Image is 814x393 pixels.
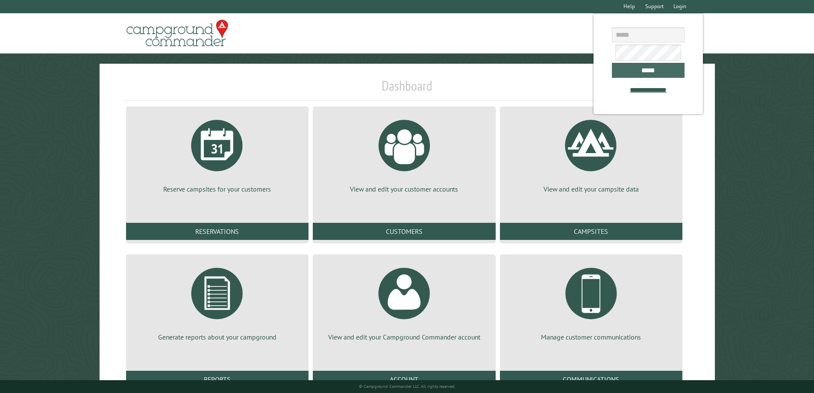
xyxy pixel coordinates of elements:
a: Generate reports about your campground [136,261,298,342]
a: Communications [500,371,682,388]
img: Campground Commander [124,17,231,50]
a: Customers [313,223,495,240]
h1: Dashboard [124,77,691,101]
p: Generate reports about your campground [136,332,298,342]
a: View and edit your Campground Commander account [323,261,485,342]
p: View and edit your customer accounts [323,184,485,194]
a: Manage customer communications [510,261,672,342]
a: Account [313,371,495,388]
p: Manage customer communications [510,332,672,342]
p: View and edit your campsite data [510,184,672,194]
a: Reservations [126,223,309,240]
a: View and edit your customer accounts [323,113,485,194]
a: Reserve campsites for your customers [136,113,298,194]
small: © Campground Commander LLC. All rights reserved. [359,384,455,389]
p: View and edit your Campground Commander account [323,332,485,342]
a: Campsites [500,223,682,240]
a: View and edit your campsite data [510,113,672,194]
p: Reserve campsites for your customers [136,184,298,194]
a: Reports [126,371,309,388]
